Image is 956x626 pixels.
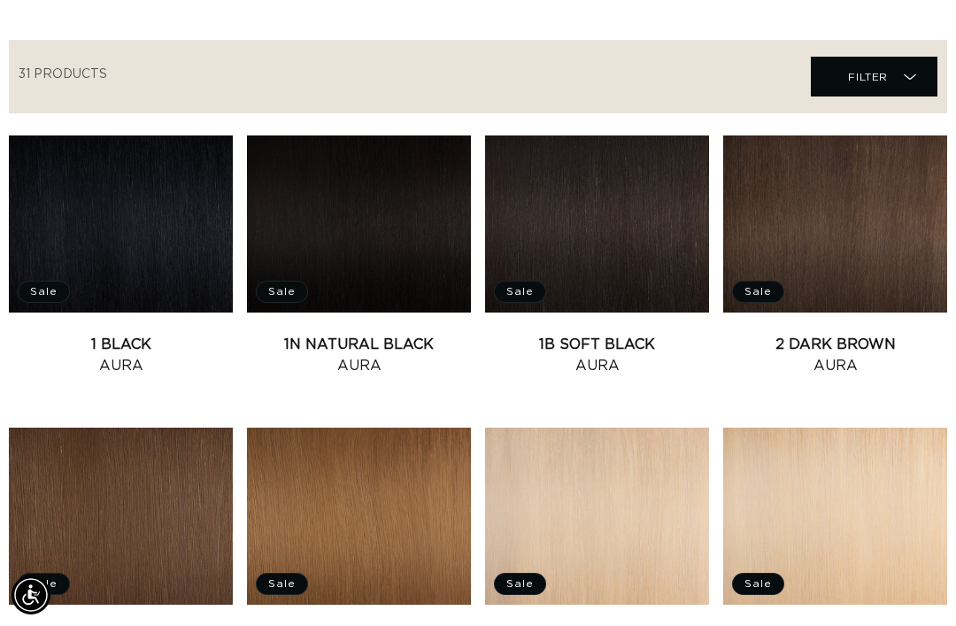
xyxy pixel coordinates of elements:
[9,334,233,376] a: 1 Black Aura
[19,68,107,81] span: 31 products
[848,60,888,94] span: Filter
[811,57,937,97] summary: Filter
[247,334,471,376] a: 1N Natural Black Aura
[12,576,50,614] div: Accessibility Menu
[723,334,947,376] a: 2 Dark Brown Aura
[485,334,709,376] a: 1B Soft Black Aura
